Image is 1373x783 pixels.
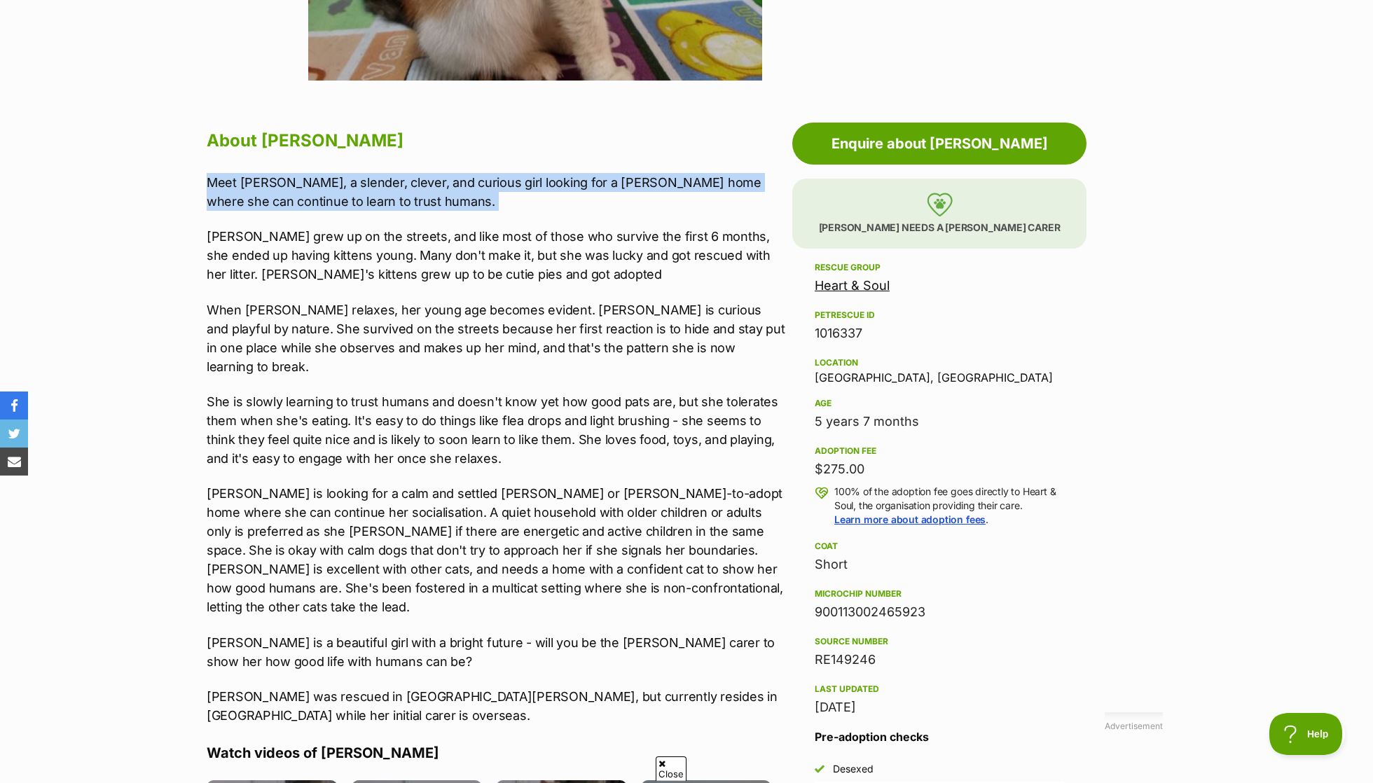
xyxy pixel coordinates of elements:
[656,756,686,781] span: Close
[834,485,1064,527] p: 100% of the adoption fee goes directly to Heart & Soul, the organisation providing their care. .
[815,588,1064,600] div: Microchip number
[815,728,1064,745] h3: Pre-adoption checks
[207,744,785,762] h4: Watch videos of [PERSON_NAME]
[815,262,1064,273] div: Rescue group
[815,398,1064,409] div: Age
[815,636,1064,647] div: Source number
[927,193,953,216] img: foster-care-31f2a1ccfb079a48fc4dc6d2a002ce68c6d2b76c7ccb9e0da61f6cd5abbf869a.svg
[815,412,1064,431] div: 5 years 7 months
[815,445,1064,457] div: Adoption fee
[815,357,1064,368] div: Location
[815,354,1064,384] div: [GEOGRAPHIC_DATA], [GEOGRAPHIC_DATA]
[815,541,1064,552] div: Coat
[815,324,1064,343] div: 1016337
[815,698,1064,717] div: [DATE]
[207,687,785,725] p: [PERSON_NAME] was rescued in [GEOGRAPHIC_DATA][PERSON_NAME], but currently resides in [GEOGRAPHIC...
[815,764,825,774] img: Yes
[834,513,986,525] a: Learn more about adoption fees
[207,300,785,376] p: When [PERSON_NAME] relaxes, her young age becomes evident. [PERSON_NAME] is curious and playful b...
[207,173,785,211] p: Meet [PERSON_NAME], a slender, clever, and curious girl looking for a [PERSON_NAME] home where sh...
[815,459,1064,479] div: $275.00
[207,633,785,671] p: [PERSON_NAME] is a beautiful girl with a bright future - will you be the [PERSON_NAME] carer to s...
[815,684,1064,695] div: Last updated
[792,179,1086,249] p: [PERSON_NAME] needs a [PERSON_NAME] carer
[833,762,874,776] div: Desexed
[815,278,890,293] a: Heart & Soul
[1269,713,1345,755] iframe: Help Scout Beacon - Open
[207,125,785,156] h2: About [PERSON_NAME]
[207,484,785,616] p: [PERSON_NAME] is looking for a calm and settled [PERSON_NAME] or [PERSON_NAME]-to-adopt home wher...
[207,227,785,284] p: [PERSON_NAME] grew up on the streets, and like most of those who survive the first 6 months, she ...
[815,310,1064,321] div: PetRescue ID
[792,123,1086,165] a: Enquire about [PERSON_NAME]
[815,650,1064,670] div: RE149246
[815,602,1064,622] div: 900113002465923
[207,392,785,468] p: She is slowly learning to trust humans and doesn't know yet how good pats are, but she tolerates ...
[815,555,1064,574] div: Short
